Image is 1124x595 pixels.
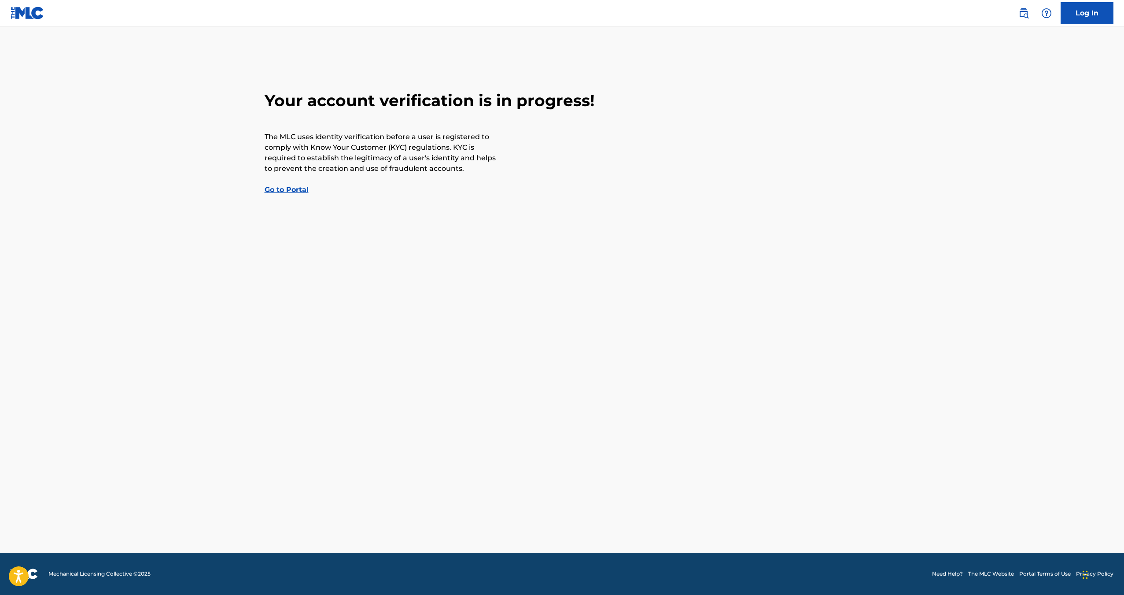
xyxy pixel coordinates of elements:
a: Log In [1061,2,1113,24]
h2: Your account verification is in progress! [265,91,860,111]
a: Go to Portal [265,185,309,194]
div: Drag [1083,562,1088,588]
iframe: Chat Widget [1080,553,1124,595]
a: Public Search [1015,4,1032,22]
p: The MLC uses identity verification before a user is registered to comply with Know Your Customer ... [265,132,498,174]
div: Help [1038,4,1055,22]
a: The MLC Website [968,570,1014,578]
a: Need Help? [932,570,963,578]
span: Mechanical Licensing Collective © 2025 [48,570,151,578]
a: Privacy Policy [1076,570,1113,578]
img: help [1041,8,1052,18]
img: MLC Logo [11,7,44,19]
img: search [1018,8,1029,18]
a: Portal Terms of Use [1019,570,1071,578]
img: logo [11,569,38,579]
